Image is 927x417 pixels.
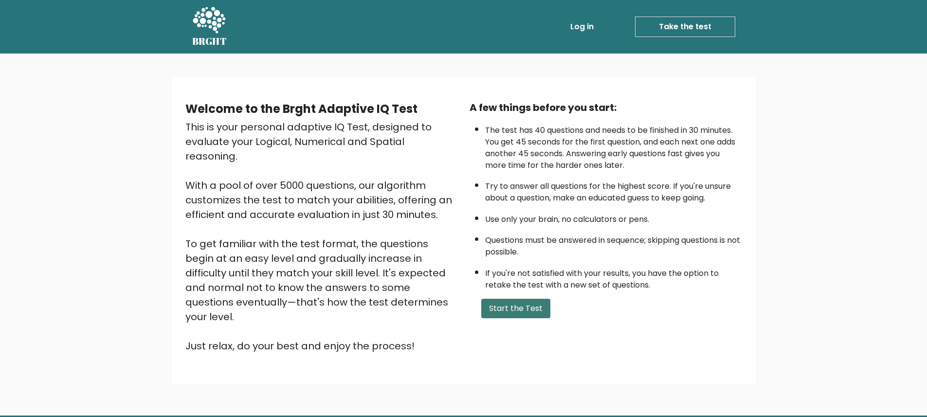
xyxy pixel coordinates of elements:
[485,120,742,171] li: The test has 40 questions and needs to be finished in 30 minutes. You get 45 seconds for the firs...
[485,230,742,258] li: Questions must be answered in sequence; skipping questions is not possible.
[635,17,735,37] a: Take the test
[485,176,742,204] li: Try to answer all questions for the highest score. If you're unsure about a question, make an edu...
[481,299,550,318] button: Start the Test
[470,100,742,115] div: A few things before you start:
[485,209,742,225] li: Use only your brain, no calculators or pens.
[185,120,458,353] div: This is your personal adaptive IQ Test, designed to evaluate your Logical, Numerical and Spatial ...
[185,101,418,117] b: Welcome to the Brght Adaptive IQ Test
[192,4,227,50] a: BRGHT
[192,36,227,47] h5: BRGHT
[485,263,742,291] li: If you're not satisfied with your results, you have the option to retake the test with a new set ...
[566,17,598,36] a: Log in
